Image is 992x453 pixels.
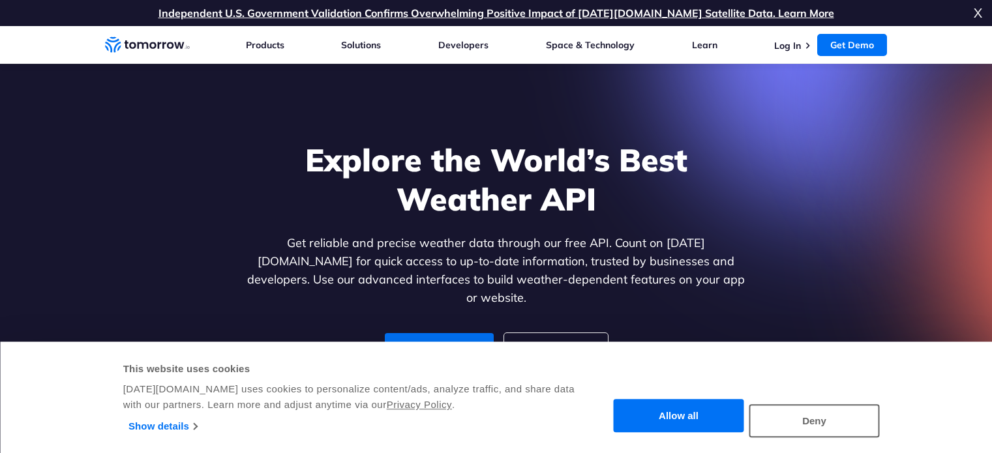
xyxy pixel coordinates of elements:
a: Developers [438,39,488,51]
div: This website uses cookies [123,361,577,377]
a: Independent U.S. Government Validation Confirms Overwhelming Positive Impact of [DATE][DOMAIN_NAM... [158,7,834,20]
button: Deny [749,404,880,437]
a: Home link [105,35,190,55]
a: Privacy Policy [387,399,452,410]
a: For Enterprise [504,333,608,366]
h1: Explore the World’s Best Weather API [245,140,748,218]
a: Space & Technology [546,39,635,51]
p: Get reliable and precise weather data through our free API. Count on [DATE][DOMAIN_NAME] for quic... [245,234,748,307]
a: Log In [774,40,801,51]
a: Learn [692,39,717,51]
a: For Developers [385,333,494,366]
a: Products [246,39,284,51]
a: Get Demo [817,34,887,56]
div: [DATE][DOMAIN_NAME] uses cookies to personalize content/ads, analyze traffic, and share data with... [123,381,577,413]
a: Solutions [341,39,381,51]
a: Show details [128,416,197,436]
button: Allow all [614,400,744,433]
